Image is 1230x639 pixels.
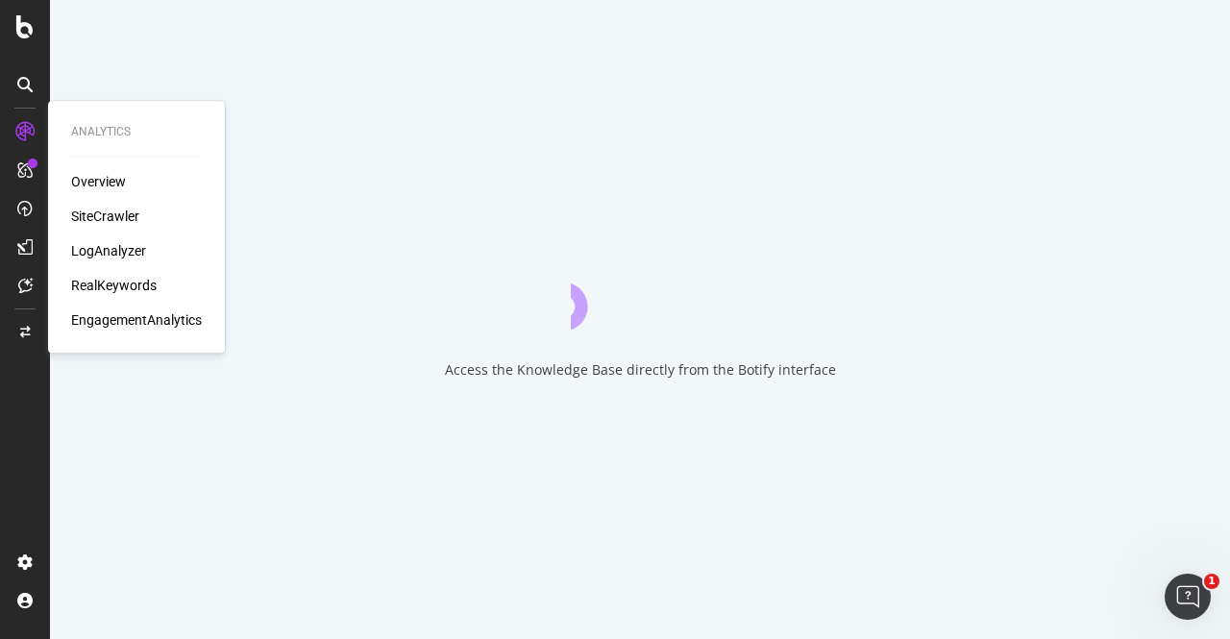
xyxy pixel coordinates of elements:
a: RealKeywords [71,276,157,295]
div: Analytics [71,124,202,140]
a: LogAnalyzer [71,241,146,260]
iframe: Intercom live chat [1165,574,1211,620]
a: SiteCrawler [71,207,139,226]
a: EngagementAnalytics [71,310,202,330]
a: Overview [71,172,126,191]
span: 1 [1204,574,1219,589]
div: Access the Knowledge Base directly from the Botify interface [445,360,836,380]
div: animation [571,260,709,330]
